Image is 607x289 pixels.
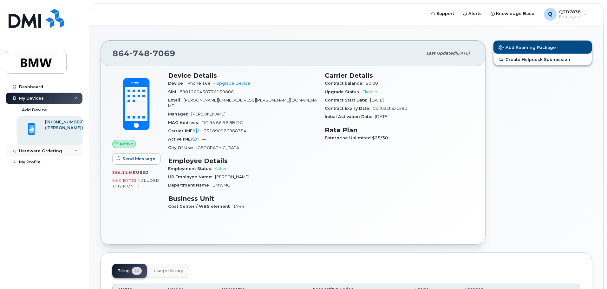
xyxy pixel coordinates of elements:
[136,170,149,175] span: used
[168,98,317,108] span: [PERSON_NAME][EMAIL_ADDRESS][PERSON_NAME][DOMAIN_NAME]
[325,106,373,111] span: Contract Expiry Date
[493,54,592,65] a: Create Helpdesk Submission
[373,106,408,111] span: Contract Expired
[215,166,228,171] span: Active
[113,49,175,58] span: 864
[112,153,161,165] button: Send Message
[325,98,370,102] span: Contract Start Date
[186,81,211,86] span: iPhone 16e
[196,145,240,150] span: [GEOGRAPHIC_DATA]
[233,204,245,209] span: 1744
[168,72,317,79] h3: Device Details
[179,89,234,94] span: 8901260438776159806
[168,166,215,171] span: Employment Status
[375,114,388,119] span: [DATE]
[426,51,455,56] span: Last updated
[579,261,602,284] iframe: Messenger Launcher
[168,128,204,133] span: Carrier IMEI
[493,41,592,54] button: Add Roaming Package
[325,114,375,119] span: Initial Activation Date
[499,45,556,51] span: Add Roaming Package
[325,126,474,134] h3: Rate Plan
[168,137,202,141] span: Active IMEI
[202,137,206,141] span: —
[325,89,362,94] span: Upgrade Status
[539,8,592,21] div: QTD7838
[362,89,377,94] span: Eligible
[366,81,378,86] span: $0.00
[325,135,391,140] span: Enterprise Unlimited $25/30
[325,81,366,86] span: Contract balance
[168,183,212,187] span: Department Name
[112,178,136,183] span: 0.00 Bytes
[325,72,474,79] h3: Carrier Details
[122,156,155,162] span: Send Message
[202,120,243,125] span: DC:95:66:96:8B:DC
[168,112,191,116] span: Manager
[168,120,202,125] span: MAC Address
[212,183,230,187] span: BMWMC
[168,89,179,94] span: SIM
[204,128,246,133] span: 351890926968354
[455,51,470,56] span: [DATE]
[168,204,233,209] span: Cost Center / WBS element
[150,49,175,58] span: 7069
[168,81,186,86] span: Device
[168,157,317,165] h3: Employee Details
[168,145,196,150] span: City Of Use
[112,170,136,175] span: 380.11 MB
[168,174,215,179] span: HR Employee Name
[154,268,183,273] span: Usage History
[168,195,317,202] h3: Business Unit
[120,141,133,147] span: Active
[130,49,150,58] span: 748
[370,98,384,102] span: [DATE]
[215,174,249,179] span: [PERSON_NAME]
[213,81,250,86] a: + Upgrade Device
[191,112,225,116] span: [PERSON_NAME]
[168,98,184,102] span: Email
